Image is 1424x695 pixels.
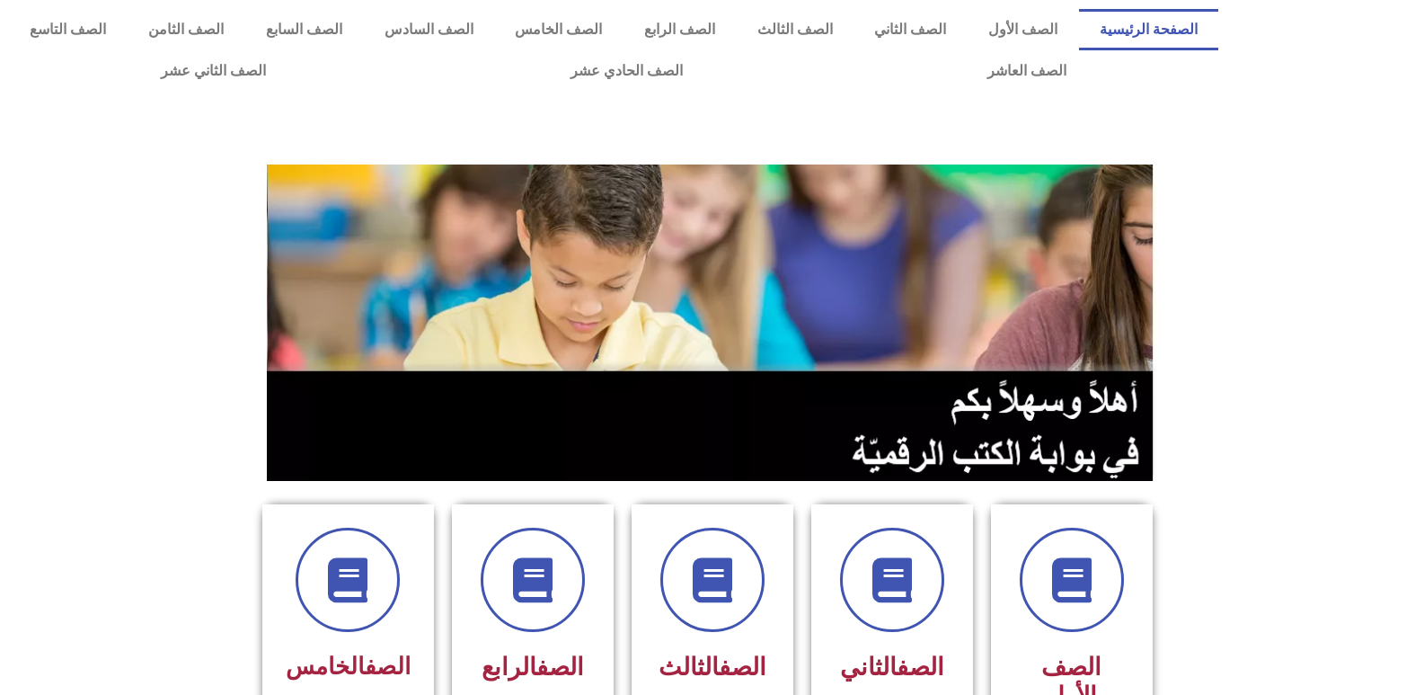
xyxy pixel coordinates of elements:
span: الرابع [482,653,584,682]
a: الصف السادس [363,9,494,50]
a: الصف الخامس [494,9,624,50]
a: الصف [365,653,411,680]
span: الخامس [286,653,411,680]
a: الصف [897,653,944,682]
a: الصف الثاني [854,9,968,50]
span: الثاني [840,653,944,682]
a: الصف الثاني عشر [9,50,419,92]
a: الصف التاسع [9,9,128,50]
a: الصف العاشر [836,50,1219,92]
a: الصفحة الرئيسية [1079,9,1219,50]
span: الثالث [659,653,766,682]
a: الصف السابع [244,9,363,50]
a: الصف [536,653,584,682]
a: الصف الحادي عشر [419,50,836,92]
a: الصف الثامن [128,9,245,50]
a: الصف الأول [968,9,1079,50]
a: الصف الرابع [624,9,737,50]
a: الصف [719,653,766,682]
a: الصف الثالث [736,9,854,50]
